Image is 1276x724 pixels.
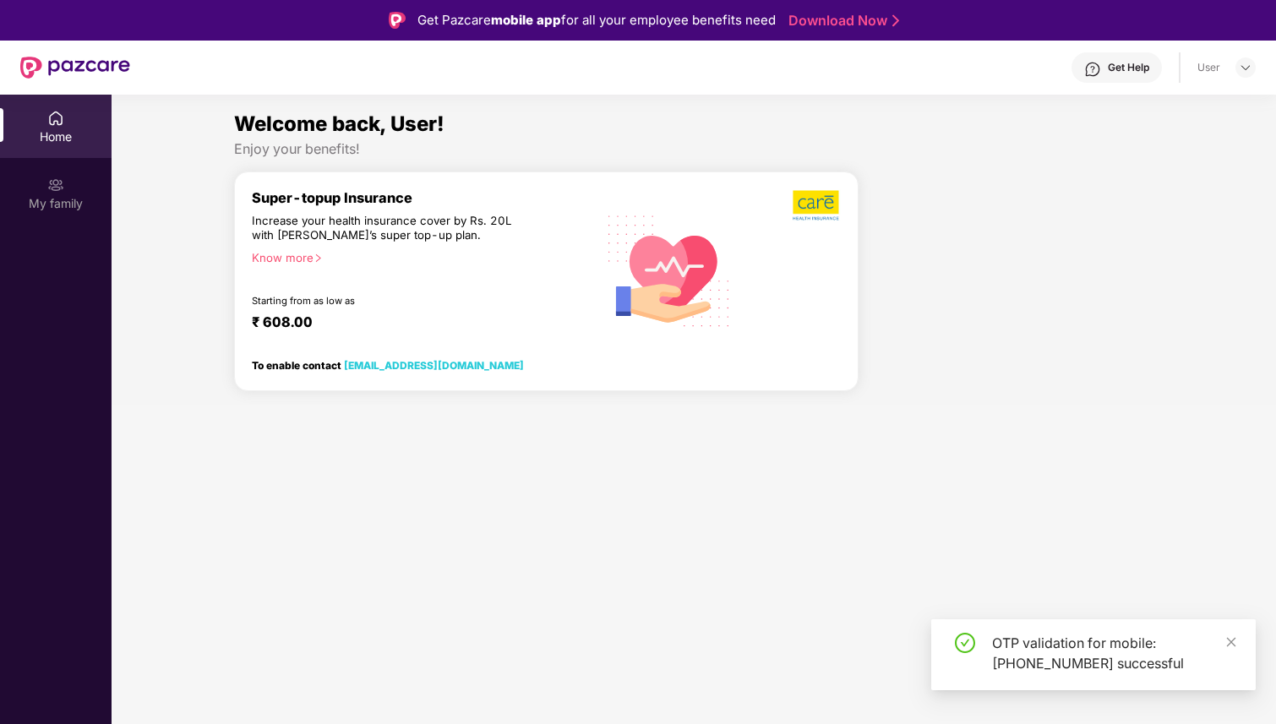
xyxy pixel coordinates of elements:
[389,12,406,29] img: Logo
[1084,61,1101,78] img: svg+xml;base64,PHN2ZyBpZD0iSGVscC0zMngzMiIgeG1sbnM9Imh0dHA6Ly93d3cudzMub3JnLzIwMDAvc3ZnIiB3aWR0aD...
[596,195,743,345] img: svg+xml;base64,PHN2ZyB4bWxucz0iaHR0cDovL3d3dy53My5vcmcvMjAwMC9zdmciIHhtbG5zOnhsaW5rPSJodHRwOi8vd3...
[491,12,561,28] strong: mobile app
[892,12,899,30] img: Stroke
[992,633,1235,673] div: OTP validation for mobile: [PHONE_NUMBER] successful
[252,189,596,206] div: Super-topup Insurance
[793,189,841,221] img: b5dec4f62d2307b9de63beb79f102df3.png
[20,57,130,79] img: New Pazcare Logo
[252,214,522,243] div: Increase your health insurance cover by Rs. 20L with [PERSON_NAME]’s super top-up plan.
[252,313,579,334] div: ₹ 608.00
[47,177,64,193] img: svg+xml;base64,PHN2ZyB3aWR0aD0iMjAiIGhlaWdodD0iMjAiIHZpZXdCb3g9IjAgMCAyMCAyMCIgZmlsbD0ibm9uZSIgeG...
[252,359,524,371] div: To enable contact
[47,110,64,127] img: svg+xml;base64,PHN2ZyBpZD0iSG9tZSIgeG1sbnM9Imh0dHA6Ly93d3cudzMub3JnLzIwMDAvc3ZnIiB3aWR0aD0iMjAiIG...
[252,251,586,263] div: Know more
[788,12,894,30] a: Download Now
[252,295,524,307] div: Starting from as low as
[314,253,323,263] span: right
[234,112,444,136] span: Welcome back, User!
[1197,61,1220,74] div: User
[417,10,776,30] div: Get Pazcare for all your employee benefits need
[1239,61,1252,74] img: svg+xml;base64,PHN2ZyBpZD0iRHJvcGRvd24tMzJ4MzIiIHhtbG5zPSJodHRwOi8vd3d3LnczLm9yZy8yMDAwL3N2ZyIgd2...
[344,359,524,372] a: [EMAIL_ADDRESS][DOMAIN_NAME]
[955,633,975,653] span: check-circle
[234,140,1153,158] div: Enjoy your benefits!
[1108,61,1149,74] div: Get Help
[1225,636,1237,648] span: close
